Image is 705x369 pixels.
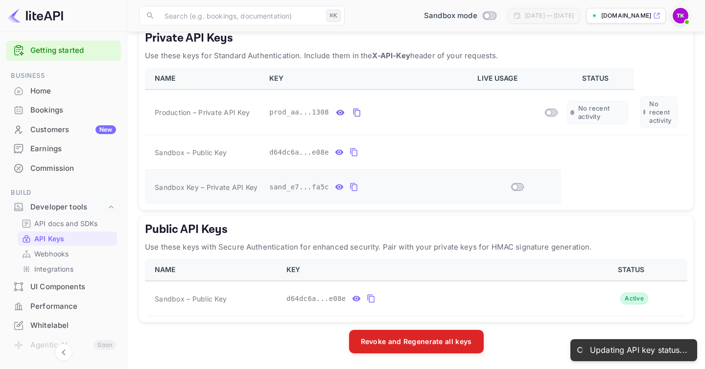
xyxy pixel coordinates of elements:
[6,82,121,100] a: Home
[6,316,121,334] a: Whitelabel
[95,125,116,134] div: New
[8,8,63,23] img: LiteAPI logo
[6,70,121,81] span: Business
[155,147,227,158] span: Sandbox – Public Key
[18,231,117,246] div: API Keys
[6,139,121,158] a: Earnings
[471,68,561,90] th: LIVE USAGE
[30,301,116,312] div: Performance
[6,199,121,216] div: Developer tools
[30,202,106,213] div: Developer tools
[620,293,648,304] div: Active
[326,9,341,22] div: ⌘K
[601,11,651,20] p: [DOMAIN_NAME]
[579,259,687,281] th: STATUS
[18,247,117,261] div: Webhooks
[269,182,329,192] span: sand_e7...fa5c
[34,218,98,229] p: API docs and SDKs
[6,41,121,61] div: Getting started
[145,30,687,46] h5: Private API Keys
[30,86,116,97] div: Home
[18,216,117,231] div: API docs and SDKs
[22,264,113,274] a: Integrations
[30,105,116,116] div: Bookings
[6,297,121,316] div: Performance
[6,159,121,177] a: Commission
[420,10,500,22] div: Switch to Production mode
[281,259,579,281] th: KEY
[6,277,121,296] a: UI Components
[145,68,263,90] th: NAME
[6,187,121,198] span: Build
[6,277,121,297] div: UI Components
[269,147,329,158] span: d64dc6a...e08e
[6,297,121,315] a: Performance
[349,330,484,353] button: Revoke and Regenerate all keys
[263,68,471,90] th: KEY
[590,345,687,355] div: Updating API key status...
[673,8,688,23] img: Thakur Karan
[30,281,116,293] div: UI Components
[22,249,113,259] a: Webhooks
[159,6,322,25] input: Search (e.g. bookings, documentation)
[6,139,121,159] div: Earnings
[30,45,116,56] a: Getting started
[30,143,116,155] div: Earnings
[578,104,625,121] span: No recent activity
[155,107,250,117] span: Production – Private API Key
[6,82,121,101] div: Home
[34,264,73,274] p: Integrations
[145,50,687,62] p: Use these keys for Standard Authentication. Include them in the header of your requests.
[155,183,258,191] span: Sandbox Key – Private API Key
[22,218,113,229] a: API docs and SDKs
[525,11,574,20] div: [DATE] — [DATE]
[269,107,329,117] span: prod_aa...1308
[6,101,121,119] a: Bookings
[6,316,121,335] div: Whitelabel
[18,262,117,276] div: Integrations
[145,259,281,281] th: NAME
[145,222,687,237] h5: Public API Keys
[649,100,674,124] span: No recent activity
[145,259,687,316] table: public api keys table
[145,68,687,204] table: private api keys table
[55,344,72,361] button: Collapse navigation
[30,163,116,174] div: Commission
[155,294,227,304] span: Sandbox – Public Key
[286,294,346,304] span: d64dc6a...e08e
[145,241,687,253] p: Use these keys with Secure Authentication for enhanced security. Pair with your private keys for ...
[30,320,116,331] div: Whitelabel
[6,120,121,139] div: CustomersNew
[561,68,634,90] th: STATUS
[30,124,116,136] div: Customers
[372,51,410,60] strong: X-API-Key
[22,233,113,244] a: API Keys
[34,233,64,244] p: API Keys
[6,101,121,120] div: Bookings
[424,10,477,22] span: Sandbox mode
[6,120,121,138] a: CustomersNew
[6,159,121,178] div: Commission
[34,249,69,259] p: Webhooks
